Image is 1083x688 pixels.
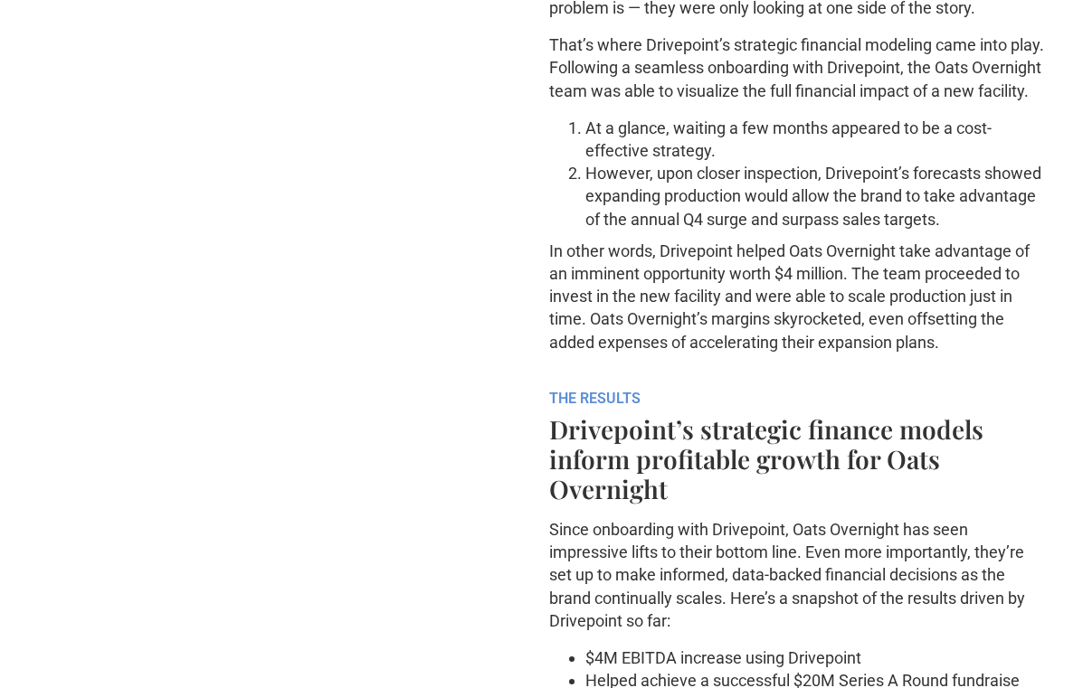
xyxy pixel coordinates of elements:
li: $4M EBITDA increase using Drivepoint [585,646,1048,669]
p: In other words, Drivepoint helped Oats Overnight take advantage of an imminent opportunity worth ... [549,240,1048,353]
li: However, upon closer inspection, Drivepoint’s forecasts showed expanding production would allow t... [585,162,1048,231]
h6: THE RESULTS [549,390,1048,407]
p: Since onboarding with Drivepoint, Oats Overnight has seen impressive lifts to their bottom line. ... [549,518,1048,632]
li: At a glance, waiting a few months appeared to be a cost-effective strategy. [585,117,1048,162]
h4: Drivepoint’s strategic finance models inform profitable growth for Oats Overnight [549,414,1048,504]
p: That’s where Drivepoint’s strategic financial modeling came into play. Following a seamless onboa... [549,33,1048,102]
